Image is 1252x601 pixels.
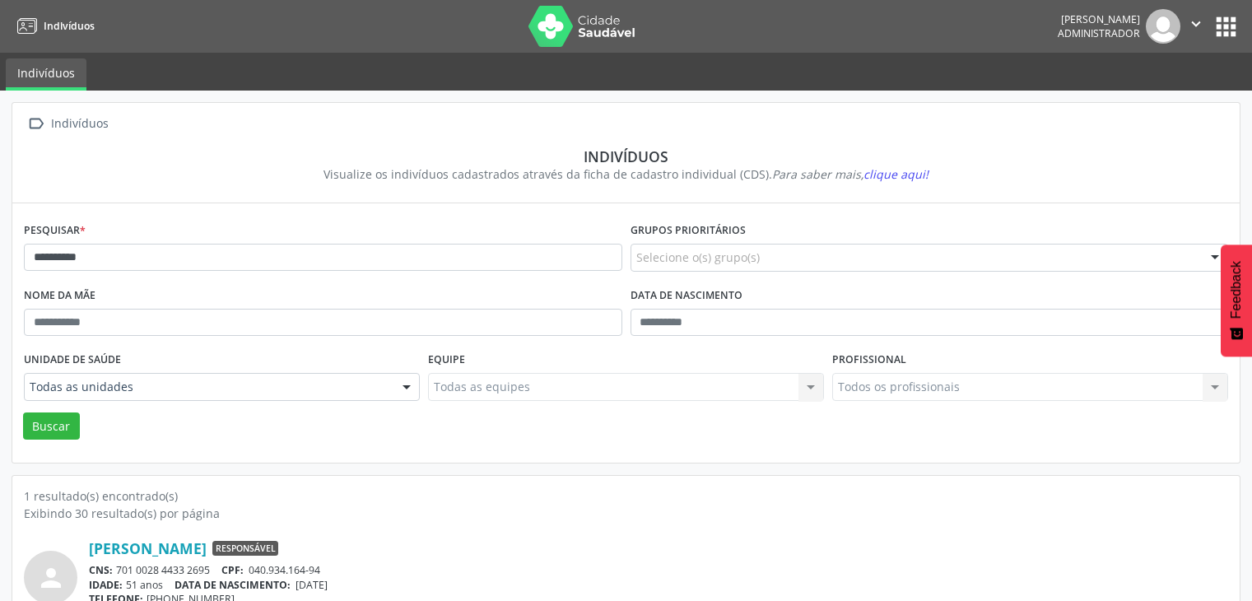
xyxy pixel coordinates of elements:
span: 040.934.164-94 [249,563,320,577]
a: [PERSON_NAME] [89,539,207,557]
span: IDADE: [89,578,123,592]
span: clique aqui! [863,166,929,182]
a: Indivíduos [6,58,86,91]
span: CNS: [89,563,113,577]
button: Buscar [23,412,80,440]
div: Indivíduos [35,147,1217,165]
span: Selecione o(s) grupo(s) [636,249,760,266]
label: Profissional [832,347,906,373]
label: Unidade de saúde [24,347,121,373]
i:  [1187,15,1205,33]
span: Responsável [212,541,278,556]
label: Nome da mãe [24,283,95,309]
span: Todas as unidades [30,379,386,395]
label: Data de nascimento [631,283,742,309]
div: 701 0028 4433 2695 [89,563,1228,577]
span: Administrador [1058,26,1140,40]
span: [DATE] [296,578,328,592]
div: Exibindo 30 resultado(s) por página [24,505,1228,522]
button:  [1180,9,1212,44]
i:  [24,112,48,136]
img: img [1146,9,1180,44]
label: Grupos prioritários [631,218,746,244]
label: Pesquisar [24,218,86,244]
button: apps [1212,12,1240,41]
div: Indivíduos [48,112,111,136]
span: CPF: [221,563,244,577]
div: 1 resultado(s) encontrado(s) [24,487,1228,505]
div: 51 anos [89,578,1228,592]
span: Indivíduos [44,19,95,33]
span: Feedback [1229,261,1244,319]
button: Feedback - Mostrar pesquisa [1221,245,1252,356]
div: Visualize os indivíduos cadastrados através da ficha de cadastro individual (CDS). [35,165,1217,183]
label: Equipe [428,347,465,373]
a:  Indivíduos [24,112,111,136]
a: Indivíduos [12,12,95,40]
div: [PERSON_NAME] [1058,12,1140,26]
span: DATA DE NASCIMENTO: [175,578,291,592]
i: Para saber mais, [772,166,929,182]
